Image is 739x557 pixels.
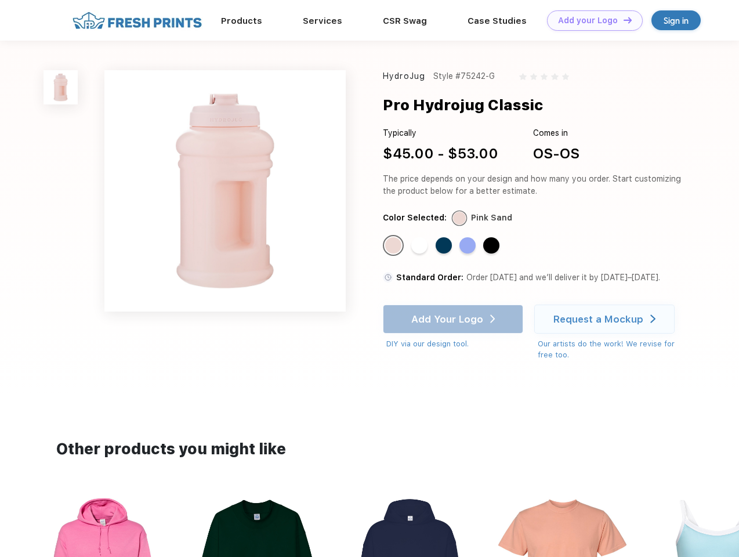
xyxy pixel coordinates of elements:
div: Hyper Blue [459,237,476,254]
img: gray_star.svg [551,73,558,80]
img: func=resize&h=100 [44,70,78,104]
div: Navy [436,237,452,254]
img: fo%20logo%202.webp [69,10,205,31]
div: Comes in [533,127,579,139]
div: Add your Logo [558,16,618,26]
div: $45.00 - $53.00 [383,143,498,164]
img: white arrow [650,314,655,323]
a: Products [221,16,262,26]
img: func=resize&h=640 [104,70,346,312]
img: DT [624,17,632,23]
div: Pink Sand [471,212,512,224]
div: Style #75242-G [433,70,495,82]
div: HydroJug [383,70,425,82]
span: Standard Order: [396,273,463,282]
div: Sign in [664,14,689,27]
span: Order [DATE] and we’ll deliver it by [DATE]–[DATE]. [466,273,660,282]
div: Other products you might like [56,438,682,461]
img: gray_star.svg [562,73,569,80]
img: gray_star.svg [519,73,526,80]
div: Request a Mockup [553,313,643,325]
div: Typically [383,127,498,139]
a: Sign in [651,10,701,30]
img: gray_star.svg [541,73,548,80]
div: The price depends on your design and how many you order. Start customizing the product below for ... [383,173,686,197]
div: Pro Hydrojug Classic [383,94,543,116]
div: White [411,237,428,254]
img: gray_star.svg [530,73,537,80]
img: standard order [383,272,393,283]
div: Black [483,237,499,254]
div: DIY via our design tool. [386,338,523,350]
div: OS-OS [533,143,579,164]
div: Color Selected: [383,212,447,224]
div: Our artists do the work! We revise for free too. [538,338,686,361]
div: Pink Sand [385,237,401,254]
